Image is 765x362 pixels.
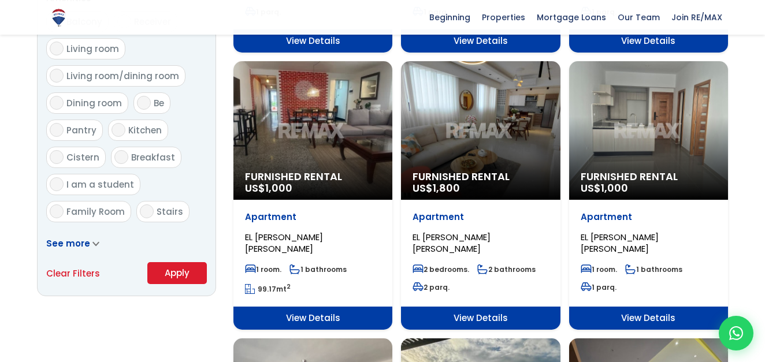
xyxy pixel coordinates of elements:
span: US$ [413,181,460,195]
p: Apartment [245,211,381,223]
p: Apartment [581,211,716,223]
font: 2 bedrooms. [424,264,469,274]
a: Furnished Rental US$1,000 Apartment EL [PERSON_NAME] [PERSON_NAME] 1 room. 1 bathrooms 99.17mt2 V... [233,61,392,330]
font: 1 room. [256,264,281,274]
span: US$ [581,181,628,195]
span: Furnished Rental [245,171,381,182]
sup: 2 [287,282,291,291]
input: Living room/dining room [50,69,64,83]
span: Family Room [66,206,125,218]
span: 99.17 [258,284,276,294]
span: See more [46,237,90,249]
span: View Details [233,307,392,330]
font: 1 parq. [592,282,617,292]
span: 1,000 [265,181,292,195]
input: Stairs [140,204,154,218]
font: 1 bathrooms [300,264,347,274]
input: I am a student [50,177,64,191]
span: Living room [66,43,119,55]
span: View Details [569,29,728,53]
input: Family Room [50,204,64,218]
p: Apartment [413,211,548,223]
span: Living room/dining room [66,70,179,82]
span: US$ [245,181,292,195]
a: Furnished Rental US$1,000 Apartment EL [PERSON_NAME] [PERSON_NAME] 1 room. 1 bathrooms 1 parq. Vi... [569,61,728,330]
font: 1 bathrooms [636,264,682,274]
input: Kitchen [112,123,125,137]
span: Dining room [66,97,122,109]
a: Furnished Rental US$1,800 Apartment EL [PERSON_NAME] [PERSON_NAME] 2 bedrooms. 2 bathrooms 2 parq... [401,61,560,330]
font: 2 parq. [424,282,450,292]
span: EL [PERSON_NAME] [PERSON_NAME] [245,231,323,255]
span: View Details [401,307,560,330]
span: View Details [233,29,392,53]
span: Furnished Rental [581,171,716,182]
font: mt [258,284,291,294]
input: Breakfast [114,150,128,164]
span: Be [154,97,164,109]
span: View Details [569,307,728,330]
input: Be [137,96,151,110]
img: Logo de REMAX [49,8,69,28]
span: Cistern [66,151,99,163]
span: Our Team [612,9,666,26]
font: 2 bathrooms [488,264,536,274]
span: Mortgage Loans [531,9,612,26]
a: Clear Filters [46,266,100,281]
span: 1,800 [433,181,460,195]
span: Breakfast [131,151,175,163]
span: Kitchen [128,124,162,136]
span: I am a student [66,178,134,191]
input: Living room [50,42,64,55]
span: View Details [401,29,560,53]
span: EL [PERSON_NAME] [PERSON_NAME] [581,231,659,255]
font: 1 room. [592,264,617,274]
span: EL [PERSON_NAME] [PERSON_NAME] [413,231,491,255]
span: 1,000 [601,181,628,195]
span: Join RE/MAX [666,9,728,26]
span: Beginning [424,9,476,26]
input: Cistern [50,150,64,164]
input: Pantry [50,123,64,137]
span: Stairs [157,206,183,218]
span: Pantry [66,124,96,136]
input: Dining room [50,96,64,110]
a: See more [46,237,99,249]
button: Apply [147,262,207,284]
span: Furnished Rental [413,171,548,182]
span: Properties [476,9,531,26]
